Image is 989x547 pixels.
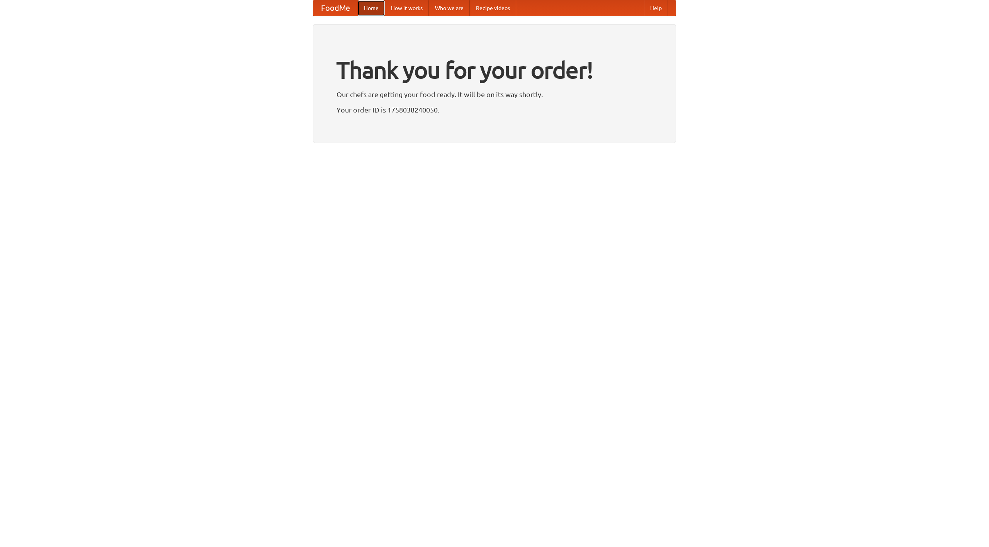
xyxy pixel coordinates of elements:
[385,0,429,16] a: How it works
[429,0,470,16] a: Who we are
[313,0,358,16] a: FoodMe
[336,104,653,116] p: Your order ID is 1758038240050.
[358,0,385,16] a: Home
[336,51,653,89] h1: Thank you for your order!
[336,89,653,100] p: Our chefs are getting your food ready. It will be on its way shortly.
[470,0,516,16] a: Recipe videos
[644,0,668,16] a: Help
